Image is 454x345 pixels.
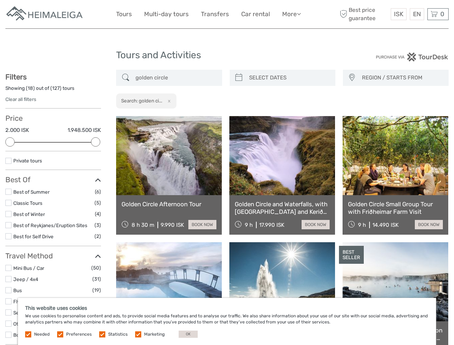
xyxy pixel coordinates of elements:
[302,220,330,229] a: book now
[188,220,216,229] a: book now
[108,331,128,337] label: Statistics
[13,200,42,206] a: Classic Tours
[95,199,101,207] span: (5)
[5,175,101,184] h3: Best Of
[5,114,101,123] h3: Price
[25,305,429,311] h5: This website uses cookies
[121,201,216,208] a: Golden Circle Afternoon Tour
[235,201,330,215] a: Golden Circle and Waterfalls, with [GEOGRAPHIC_DATA] and Kerið in small group
[245,222,253,228] span: 9 h
[359,72,445,84] button: REGION / STARTS FROM
[13,211,45,217] a: Best of Winter
[133,72,218,84] input: SEARCH
[144,331,165,337] label: Marketing
[13,310,36,316] a: Self-Drive
[10,13,81,18] p: We're away right now. Please check back later!
[95,188,101,196] span: (6)
[95,210,101,218] span: (4)
[121,98,162,103] h2: Search: golden ci...
[132,222,154,228] span: 8 h 30 m
[338,6,389,22] span: Best price guarantee
[116,9,132,19] a: Tours
[5,252,101,260] h3: Travel Method
[415,220,443,229] a: book now
[13,222,87,228] a: Best of Reykjanes/Eruption Sites
[348,201,443,215] a: Golden Circle Small Group Tour with Friðheimar Farm Visit
[13,234,54,239] a: Best for Self Drive
[439,10,445,18] span: 0
[18,298,436,345] div: We use cookies to personalise content and ads, to provide social media features and to analyse ou...
[116,50,338,61] h1: Tours and Activities
[410,8,424,20] div: EN
[52,85,60,92] label: 127
[201,9,229,19] a: Transfers
[92,275,101,283] span: (31)
[358,222,366,228] span: 9 h
[13,299,27,304] a: Flying
[95,232,101,240] span: (2)
[13,287,22,293] a: Bus
[282,9,301,19] a: More
[5,73,27,81] strong: Filters
[372,222,399,228] div: 14.490 ISK
[163,97,173,105] button: x
[5,126,29,134] label: 2.000 ISK
[5,96,36,102] a: Clear all filters
[13,321,55,327] a: Other / Non-Travel
[394,10,403,18] span: ISK
[5,85,101,96] div: Showing ( ) out of ( ) tours
[179,331,198,338] button: OK
[241,9,270,19] a: Car rental
[144,9,189,19] a: Multi-day tours
[13,276,38,282] a: Jeep / 4x4
[68,126,101,134] label: 1.948.500 ISK
[91,264,101,272] span: (50)
[13,265,44,271] a: Mini Bus / Car
[92,297,101,305] span: (10)
[66,331,92,337] label: Preferences
[13,332,24,338] a: Boat
[34,331,50,337] label: Needed
[376,52,449,61] img: PurchaseViaTourDesk.png
[259,222,284,228] div: 17.990 ISK
[83,11,91,20] button: Open LiveChat chat widget
[339,246,364,264] div: BEST SELLER
[28,85,33,92] label: 18
[95,221,101,229] span: (3)
[92,286,101,294] span: (19)
[13,158,42,164] a: Private tours
[13,189,50,195] a: Best of Summer
[246,72,332,84] input: SELECT DATES
[161,222,184,228] div: 9.990 ISK
[5,5,84,23] img: Apartments in Reykjavik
